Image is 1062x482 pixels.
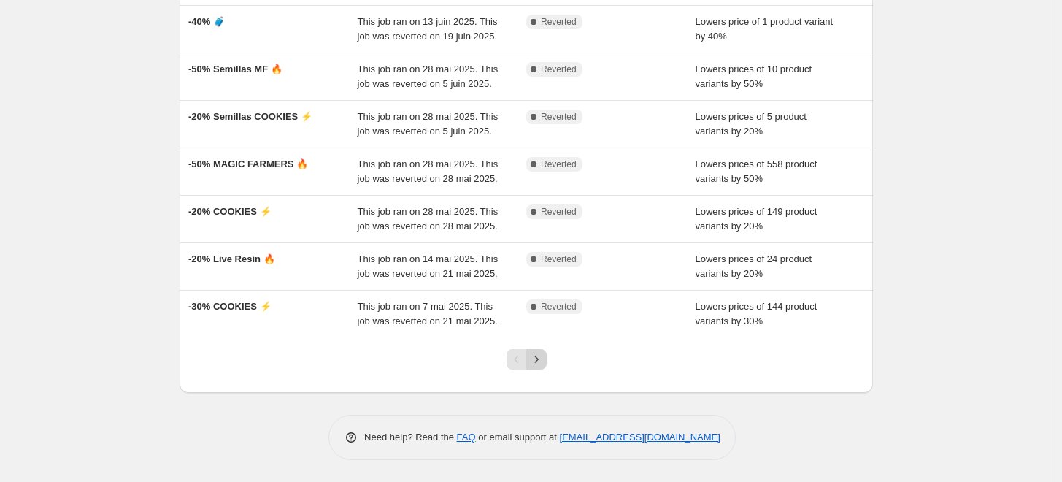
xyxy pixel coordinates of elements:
span: Reverted [541,253,577,265]
span: -20% Semillas COOKIES ⚡ [188,111,312,122]
span: Lowers prices of 10 product variants by 50% [696,64,812,89]
span: Reverted [541,158,577,170]
span: This job ran on 28 mai 2025. This job was reverted on 5 juin 2025. [358,111,499,137]
span: Reverted [541,111,577,123]
span: Lowers prices of 24 product variants by 20% [696,253,812,279]
span: This job ran on 28 mai 2025. This job was reverted on 28 mai 2025. [358,158,499,184]
span: or email support at [476,432,560,443]
span: -40% 🧳 [188,16,225,27]
button: Next [526,349,547,370]
span: -50% MAGIC FARMERS 🔥 [188,158,308,169]
span: Reverted [541,206,577,218]
span: -20% Live Resin 🔥 [188,253,275,264]
span: Need help? Read the [364,432,457,443]
span: This job ran on 28 mai 2025. This job was reverted on 28 mai 2025. [358,206,499,232]
span: Lowers prices of 144 product variants by 30% [696,301,817,326]
span: -50% Semillas MF 🔥 [188,64,282,74]
a: FAQ [457,432,476,443]
nav: Pagination [507,349,547,370]
a: [EMAIL_ADDRESS][DOMAIN_NAME] [560,432,720,443]
span: -20% COOKIES ⚡ [188,206,272,217]
span: Lowers prices of 558 product variants by 50% [696,158,817,184]
span: Reverted [541,64,577,75]
span: Lowers prices of 5 product variants by 20% [696,111,807,137]
span: Reverted [541,301,577,313]
span: This job ran on 28 mai 2025. This job was reverted on 5 juin 2025. [358,64,499,89]
span: This job ran on 13 juin 2025. This job was reverted on 19 juin 2025. [358,16,498,42]
span: Lowers prices of 149 product variants by 20% [696,206,817,232]
span: This job ran on 14 mai 2025. This job was reverted on 21 mai 2025. [358,253,499,279]
span: Reverted [541,16,577,28]
span: -30% COOKIES ⚡ [188,301,272,312]
span: This job ran on 7 mai 2025. This job was reverted on 21 mai 2025. [358,301,498,326]
span: Lowers price of 1 product variant by 40% [696,16,834,42]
